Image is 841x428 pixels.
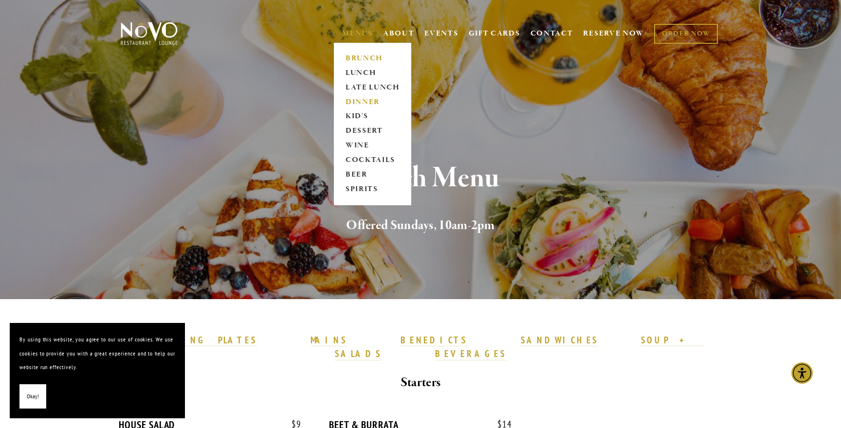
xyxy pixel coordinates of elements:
[311,334,347,346] strong: MAINS
[654,24,718,44] a: ORDER NOW
[342,29,373,38] a: MENUS
[335,334,703,360] a: SOUP + SALADS
[137,162,704,194] h1: Brunch Menu
[342,80,403,95] a: LATE LUNCH
[401,334,468,347] a: BENEDICTS
[435,348,506,360] a: BEVERAGES
[10,323,185,418] section: Cookie banner
[148,334,257,346] strong: SHARING PLATES
[19,333,175,374] p: By using this website, you agree to our use of cookies. We use cookies to provide you with a grea...
[401,374,440,391] strong: Starters
[148,334,257,347] a: SHARING PLATES
[342,182,403,197] a: SPIRITS
[583,24,644,43] a: RESERVE NOW
[311,334,347,347] a: MAINS
[383,29,415,38] a: ABOUT
[342,124,403,139] a: DESSERT
[342,66,403,80] a: LUNCH
[137,215,704,236] h2: Offered Sundays, 10am-2pm
[27,390,39,404] span: Okay!
[469,24,520,43] a: GIFT CARDS
[521,334,599,346] strong: SANDWICHES
[19,384,46,409] button: Okay!
[401,334,468,346] strong: BENEDICTS
[530,24,573,43] a: CONTACT
[342,153,403,168] a: COCKTAILS
[342,139,403,153] a: WINE
[342,95,403,109] a: DINNER
[342,109,403,124] a: KID'S
[435,348,506,359] strong: BEVERAGES
[424,29,458,38] a: EVENTS
[119,21,180,46] img: Novo Restaurant &amp; Lounge
[342,51,403,66] a: BRUNCH
[791,362,813,384] div: Accessibility Menu
[342,168,403,182] a: BEER
[521,334,599,347] a: SANDWICHES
